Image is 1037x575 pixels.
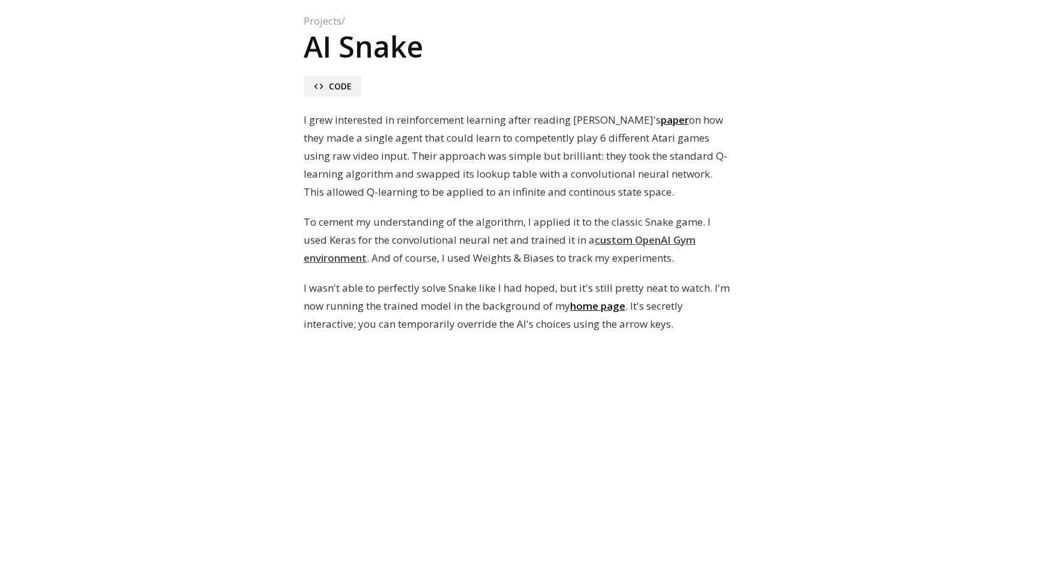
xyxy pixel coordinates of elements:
a: paper [661,113,689,127]
h1: AI Snake [304,27,733,66]
a: Projects [304,15,341,27]
span: Code [329,80,352,92]
p: To cement my understanding of the algorithm, I applied it to the classic Snake game. I used Keras... [304,213,733,267]
p: I grew interested in reinforcement learning after reading [PERSON_NAME]'s on how they made a sing... [304,111,733,201]
a: home page [570,299,625,313]
nav: / [304,15,733,27]
span: code [313,81,324,92]
p: I wasn't able to perfectly solve Snake like I had hoped, but it's still pretty neat to watch. I'm... [304,279,733,333]
a: codeCode [304,76,361,97]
